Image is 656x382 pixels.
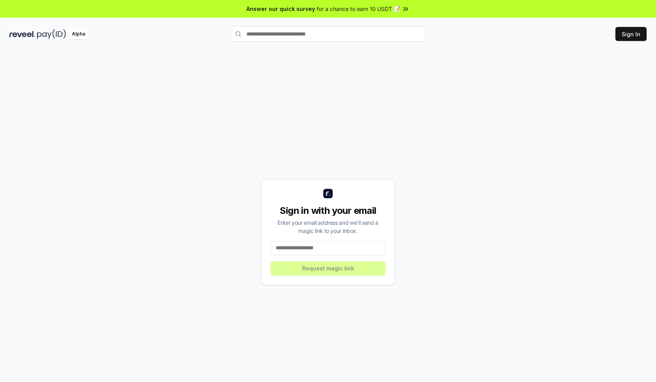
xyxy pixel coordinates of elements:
[68,29,89,39] div: Alpha
[271,204,385,217] div: Sign in with your email
[246,5,315,13] span: Answer our quick survey
[615,27,647,41] button: Sign In
[37,29,66,39] img: pay_id
[9,29,36,39] img: reveel_dark
[323,189,333,198] img: logo_small
[317,5,400,13] span: for a chance to earn 10 USDT 📝
[271,219,385,235] div: Enter your email address and we’ll send a magic link to your inbox.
